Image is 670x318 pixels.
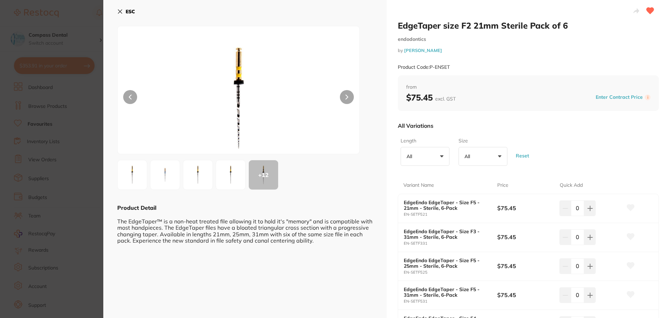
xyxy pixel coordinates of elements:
small: Product Code: P-ENSET [398,64,450,70]
p: All Variations [398,122,433,129]
b: EdgeEndo EdgeTaper - Size F5 - 21mm - Sterile, 6-Pack [404,200,488,211]
img: cGc [218,162,243,187]
div: + 12 [249,160,278,190]
small: endodontics [398,36,659,42]
b: EdgeEndo EdgeTaper - Size F5 - 25mm - Sterile, 6-Pack [404,258,488,269]
p: Variant Name [403,182,434,189]
button: Reset [514,143,531,169]
b: EdgeEndo EdgeTaper - Size F3 - 31mm - Sterile, 6-Pack [404,229,488,240]
small: by [398,48,659,53]
b: ESC [126,8,135,15]
b: Product Detail [117,204,156,211]
div: The EdgeTaper™ is a non-heat treated file allowing it to hold it's "memory" and is compatible wit... [117,212,373,244]
small: EN-SETF525 [404,270,497,275]
p: All [407,153,415,160]
b: EdgeEndo EdgeTaper - Size F5 - 31mm - Sterile, 6-Pack [404,287,488,298]
small: EN-SETF331 [404,241,497,246]
img: cGc [120,162,145,187]
button: Enter Contract Price [594,94,645,101]
b: $75.45 [497,233,553,241]
b: $75.45 [497,262,553,270]
button: All [401,147,449,166]
p: Quick Add [560,182,583,189]
img: cGc [185,162,210,187]
h2: EdgeTaper size F2 21mm Sterile Pack of 6 [398,20,659,31]
button: All [459,147,507,166]
b: $75.45 [497,204,553,212]
label: Length [401,138,447,145]
label: i [645,95,650,100]
a: [PERSON_NAME] [404,47,442,53]
img: cGc [152,162,178,187]
button: +12 [248,160,278,190]
label: Size [459,138,505,145]
p: All [464,153,473,160]
span: excl. GST [435,96,456,102]
p: Price [497,182,508,189]
b: $75.45 [497,291,553,299]
button: ESC [117,6,135,17]
span: from [406,84,650,91]
img: cGc [166,44,311,154]
b: $75.45 [406,92,456,103]
small: EN-SETF521 [404,212,497,217]
small: EN-SETF531 [404,299,497,304]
